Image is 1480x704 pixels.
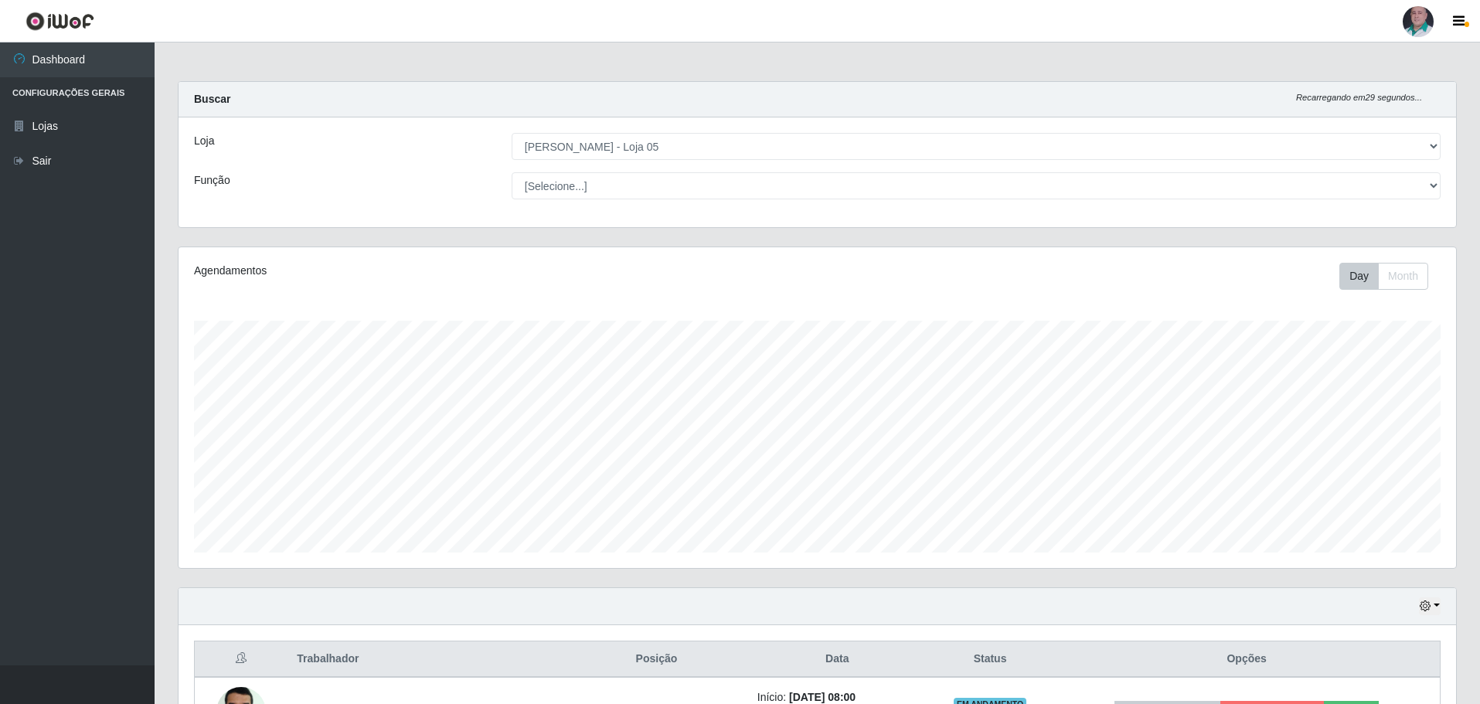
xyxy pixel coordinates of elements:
[789,691,856,703] time: [DATE] 08:00
[194,133,214,149] label: Loja
[1378,263,1428,290] button: Month
[1339,263,1428,290] div: First group
[26,12,94,31] img: CoreUI Logo
[1339,263,1441,290] div: Toolbar with button groups
[1296,93,1422,102] i: Recarregando em 29 segundos...
[287,641,565,678] th: Trabalhador
[1053,641,1440,678] th: Opções
[565,641,748,678] th: Posição
[194,172,230,189] label: Função
[194,263,700,279] div: Agendamentos
[927,641,1054,678] th: Status
[748,641,927,678] th: Data
[1339,263,1379,290] button: Day
[194,93,230,105] strong: Buscar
